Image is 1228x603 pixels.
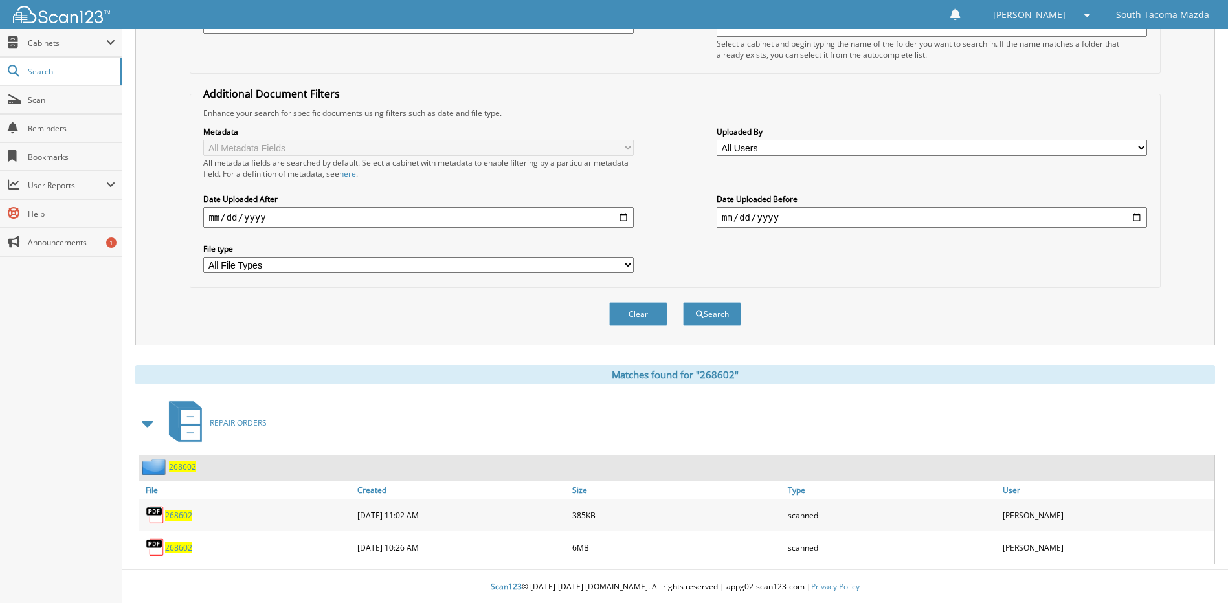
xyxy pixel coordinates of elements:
[785,502,999,528] div: scanned
[28,66,113,77] span: Search
[28,151,115,162] span: Bookmarks
[811,581,860,592] a: Privacy Policy
[491,581,522,592] span: Scan123
[135,365,1215,384] div: Matches found for "268602"
[717,207,1147,228] input: end
[354,502,569,528] div: [DATE] 11:02 AM
[28,180,106,191] span: User Reports
[169,461,196,472] a: 268602
[165,542,192,553] a: 268602
[339,168,356,179] a: here
[203,243,634,254] label: File type
[609,302,667,326] button: Clear
[999,481,1214,499] a: User
[197,107,1153,118] div: Enhance your search for specific documents using filters such as date and file type.
[210,417,267,428] span: REPAIR ORDERS
[999,534,1214,560] div: [PERSON_NAME]
[717,193,1147,204] label: Date Uploaded Before
[146,505,165,525] img: PDF.png
[161,397,267,448] a: REPAIR ORDERS
[999,502,1214,528] div: [PERSON_NAME]
[142,459,169,475] img: folder2.png
[203,126,634,137] label: Metadata
[683,302,741,326] button: Search
[785,534,999,560] div: scanned
[354,481,569,499] a: Created
[354,534,569,560] div: [DATE] 10:26 AM
[993,11,1066,19] span: [PERSON_NAME]
[1116,11,1209,19] span: South Tacoma Mazda
[28,38,106,49] span: Cabinets
[106,237,117,248] div: 1
[28,94,115,105] span: Scan
[569,534,784,560] div: 6MB
[28,237,115,248] span: Announcements
[13,6,110,23] img: scan123-logo-white.svg
[203,207,634,228] input: start
[165,510,192,521] a: 268602
[203,193,634,204] label: Date Uploaded After
[569,481,784,499] a: Size
[717,38,1147,60] div: Select a cabinet and begin typing the name of the folder you want to search in. If the name match...
[146,538,165,557] img: PDF.png
[785,481,999,499] a: Type
[197,87,346,101] legend: Additional Document Filters
[122,571,1228,603] div: © [DATE]-[DATE] [DOMAIN_NAME]. All rights reserved | appg02-scan123-com |
[717,126,1147,137] label: Uploaded By
[203,157,634,179] div: All metadata fields are searched by default. Select a cabinet with metadata to enable filtering b...
[139,481,354,499] a: File
[28,208,115,219] span: Help
[569,502,784,528] div: 385KB
[28,123,115,134] span: Reminders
